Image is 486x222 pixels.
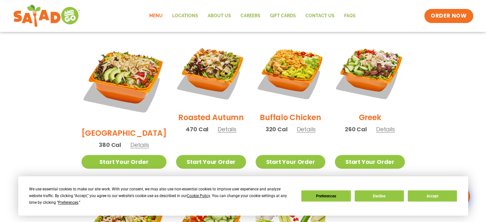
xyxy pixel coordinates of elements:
span: 320 Cal [266,125,288,134]
h2: Buffalo Chicken [260,112,321,123]
nav: Menu [144,9,360,23]
a: GIFT CARDS [265,9,301,23]
span: Details [218,125,236,133]
span: 260 Cal [345,125,367,134]
span: 470 Cal [186,125,208,134]
div: Cookie Consent Prompt [18,176,468,216]
img: Product photo for BBQ Ranch Salad [81,37,167,123]
span: Details [297,125,315,133]
a: Start Your Order [176,155,246,169]
h2: [GEOGRAPHIC_DATA] [81,127,167,139]
button: Decline [355,190,404,202]
a: Menu [144,9,167,23]
span: Cookie Policy [187,194,210,198]
div: We use essential cookies to make our site work. With your consent, we may also use non-essential ... [29,186,294,206]
span: Details [130,141,149,149]
a: Locations [167,9,203,23]
span: Details [376,125,395,133]
span: 380 Cal [99,141,121,149]
img: new-SAG-logo-768×292 [13,3,81,29]
a: Careers [236,9,265,23]
a: Contact Us [301,9,339,23]
h2: Greek [359,112,381,123]
a: Start Your Order [81,155,167,169]
a: Start Your Order [335,155,405,169]
img: Product photo for Buffalo Chicken Salad [256,37,325,107]
img: Product photo for Greek Salad [335,37,405,107]
a: FAQs [339,9,360,23]
span: ORDER NOW [431,12,467,20]
a: About Us [203,9,236,23]
h2: Roasted Autumn [178,112,244,123]
button: Preferences [301,190,351,202]
a: ORDER NOW [424,9,473,23]
span: Preferences [58,200,78,205]
button: Accept [408,190,457,202]
img: Product photo for Roasted Autumn Salad [176,37,246,107]
a: Start Your Order [256,155,325,169]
